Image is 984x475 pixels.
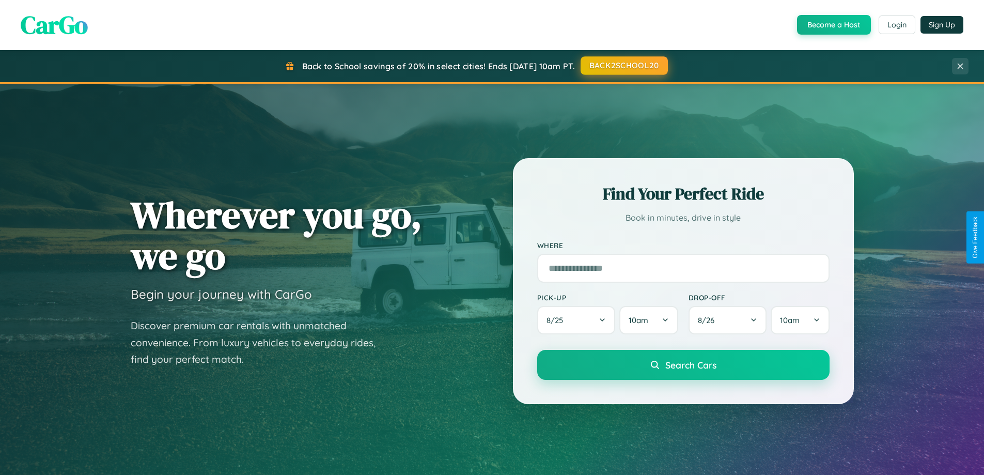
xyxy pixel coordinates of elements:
label: Where [537,241,830,250]
button: 10am [771,306,829,334]
span: Search Cars [665,359,716,371]
button: BACK2SCHOOL20 [581,56,668,75]
span: 8 / 26 [698,315,720,325]
div: Give Feedback [972,217,979,258]
p: Discover premium car rentals with unmatched convenience. From luxury vehicles to everyday rides, ... [131,317,389,368]
label: Drop-off [689,293,830,302]
button: Login [879,16,915,34]
p: Book in minutes, drive in style [537,210,830,225]
button: 10am [619,306,678,334]
span: 10am [629,315,648,325]
span: 10am [780,315,800,325]
h2: Find Your Perfect Ride [537,182,830,205]
button: 8/26 [689,306,767,334]
span: CarGo [21,8,88,42]
h3: Begin your journey with CarGo [131,286,312,302]
button: Search Cars [537,350,830,380]
button: Sign Up [920,16,963,34]
span: 8 / 25 [546,315,568,325]
button: 8/25 [537,306,616,334]
h1: Wherever you go, we go [131,194,422,276]
label: Pick-up [537,293,678,302]
button: Become a Host [797,15,871,35]
span: Back to School savings of 20% in select cities! Ends [DATE] 10am PT. [302,61,575,71]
